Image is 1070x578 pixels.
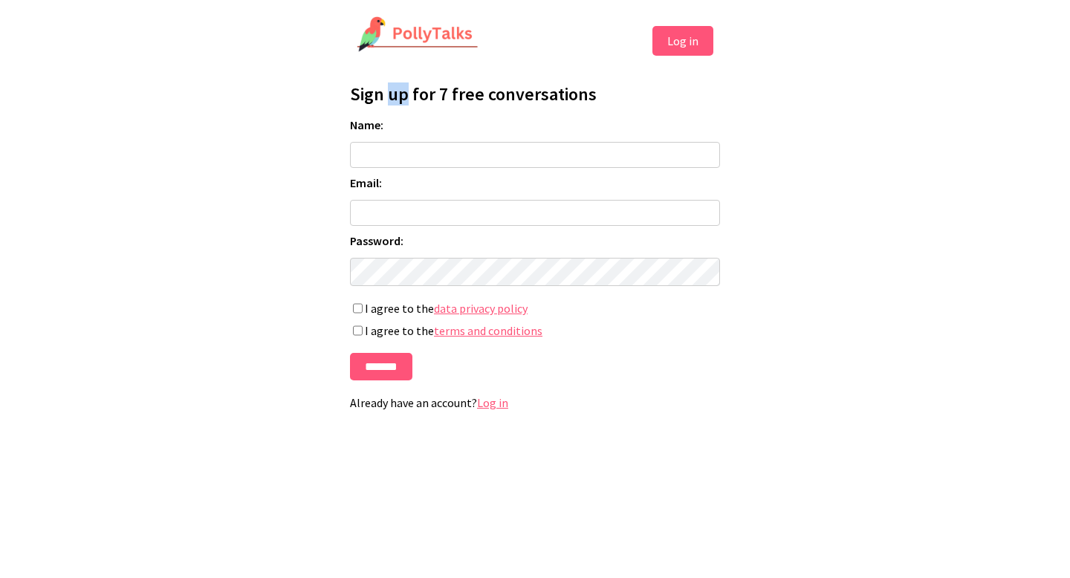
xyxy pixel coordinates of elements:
input: I agree to thedata privacy policy [353,303,363,314]
input: I agree to theterms and conditions [353,325,363,336]
img: PollyTalks Logo [357,16,479,53]
label: Name: [350,117,720,132]
p: Already have an account? [350,395,720,410]
label: Email: [350,175,720,190]
a: terms and conditions [434,323,542,338]
label: Password: [350,233,720,248]
button: Log in [652,26,713,56]
label: I agree to the [350,323,720,338]
a: Log in [477,395,508,410]
label: I agree to the [350,301,720,316]
a: data privacy policy [434,301,528,316]
h1: Sign up for 7 free conversations [350,82,720,105]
